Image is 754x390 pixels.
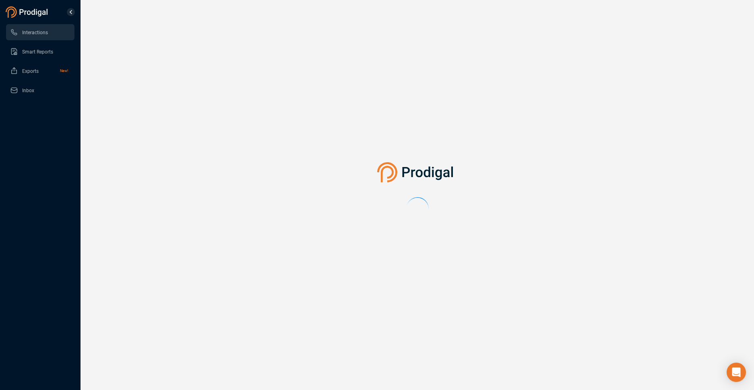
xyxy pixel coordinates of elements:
[22,88,34,93] span: Inbox
[6,63,74,79] li: Exports
[6,43,74,60] li: Smart Reports
[10,24,68,40] a: Interactions
[727,363,746,382] div: Open Intercom Messenger
[22,49,53,55] span: Smart Reports
[6,82,74,98] li: Inbox
[22,30,48,35] span: Interactions
[6,24,74,40] li: Interactions
[10,43,68,60] a: Smart Reports
[6,6,50,18] img: prodigal-logo
[10,63,68,79] a: ExportsNew!
[60,63,68,79] span: New!
[10,82,68,98] a: Inbox
[377,162,457,182] img: prodigal-logo
[22,68,39,74] span: Exports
